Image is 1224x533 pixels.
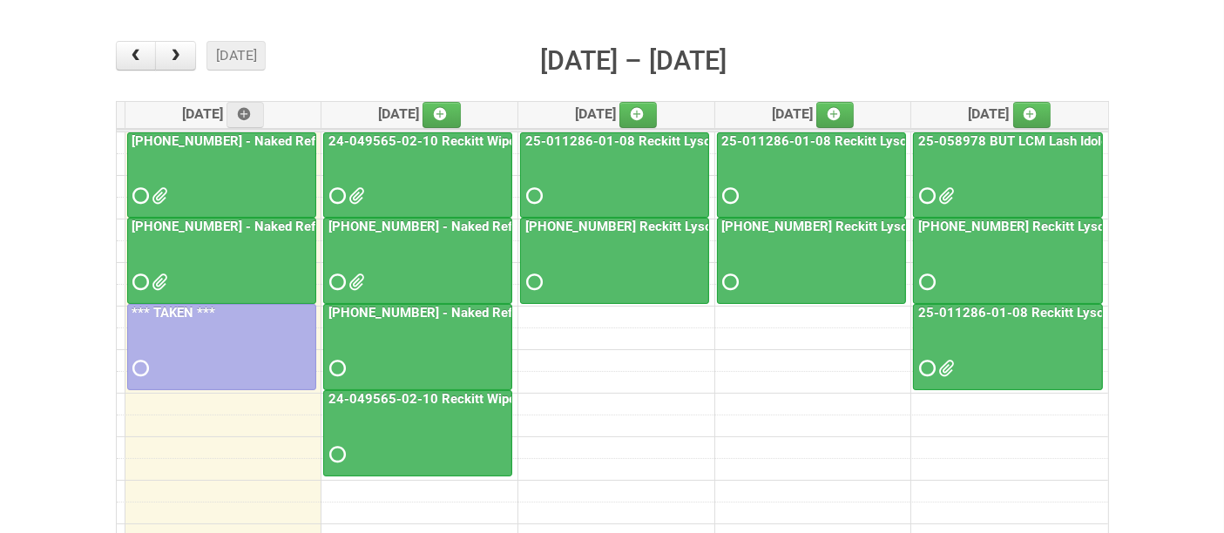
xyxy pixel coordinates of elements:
[329,190,342,202] span: Requested
[520,218,709,304] a: [PHONE_NUMBER] Reckitt Lysol Wipes Stage 4 - labeling day
[522,219,889,234] a: [PHONE_NUMBER] Reckitt Lysol Wipes Stage 4 - labeling day
[323,390,512,476] a: 24-049565-02-10 Reckitt Wipes HUT Stages 1-3 - slot for photos
[129,133,440,149] a: [PHONE_NUMBER] - Naked Reformulation Mailing 1
[723,276,735,288] span: Requested
[348,276,361,288] span: LION_Mailing2_25-055556-01_LABELS_06Oct25_FIXED.xlsx MOR_M2.xlsm LION_Mailing2_25-055556-01_LABEL...
[919,190,931,202] span: Requested
[133,190,145,202] span: Requested
[575,105,658,122] span: [DATE]
[522,133,951,149] a: 25-011286-01-08 Reckitt Lysol Laundry Scented - BLINDING (hold slot)
[423,102,461,128] a: Add an event
[1013,102,1052,128] a: Add an event
[915,305,1211,320] a: 25-011286-01-08 Reckitt Lysol Laundry Scented
[152,276,165,288] span: GROUP 1003.jpg GROUP 1003 (2).jpg GROUP 1003 (3).jpg GROUP 1003 (4).jpg GROUP 1003 (5).jpg GROUP ...
[520,132,709,219] a: 25-011286-01-08 Reckitt Lysol Laundry Scented - BLINDING (hold slot)
[938,362,950,374] span: 25-011286-01 - MDN (3).xlsx 25-011286-01 - MDN (2).xlsx 25-011286-01-08 - JNF.DOC 25-011286-01 - ...
[913,218,1103,304] a: [PHONE_NUMBER] Reckitt Lysol Wipes Stage 4 - labeling day
[152,190,165,202] span: Lion25-055556-01_LABELS_03Oct25.xlsx MOR - 25-055556-01.xlsm G147.png G258.png G369.png M147.png ...
[919,362,931,374] span: Requested
[127,132,316,219] a: [PHONE_NUMBER] - Naked Reformulation Mailing 1
[325,133,625,149] a: 24-049565-02-10 Reckitt Wipes HUT Stages 1-3
[348,190,361,202] span: 24-049565-02 Reckitt Wipes HUT Stages 1-3 - Lion addresses (sbm ybm) revised.xlsx 24-049565-02 Re...
[540,41,727,81] h2: [DATE] – [DATE]
[717,132,906,219] a: 25-011286-01-08 Reckitt Lysol Laundry Scented - BLINDING (hold slot)
[619,102,658,128] a: Add an event
[772,105,855,122] span: [DATE]
[329,449,342,461] span: Requested
[913,304,1103,390] a: 25-011286-01-08 Reckitt Lysol Laundry Scented
[969,105,1052,122] span: [DATE]
[323,132,512,219] a: 24-049565-02-10 Reckitt Wipes HUT Stages 1-3
[329,276,342,288] span: Requested
[816,102,855,128] a: Add an event
[719,133,1148,149] a: 25-011286-01-08 Reckitt Lysol Laundry Scented - BLINDING (hold slot)
[325,391,720,407] a: 24-049565-02-10 Reckitt Wipes HUT Stages 1-3 - slot for photos
[915,133,1182,149] a: 25-058978 BUT LCM Lash Idole US / Retest
[329,362,342,374] span: Requested
[323,218,512,304] a: [PHONE_NUMBER] - Naked Reformulation - Mailing 2
[919,276,931,288] span: Requested
[133,276,145,288] span: Requested
[206,41,266,71] button: [DATE]
[133,362,145,374] span: Requested
[127,218,316,304] a: [PHONE_NUMBER] - Naked Reformulation Mailing 1 PHOTOS
[325,305,690,320] a: [PHONE_NUMBER] - Naked Reformulation Mailing 2 PHOTOS
[227,102,265,128] a: Add an event
[723,190,735,202] span: Requested
[913,132,1103,219] a: 25-058978 BUT LCM Lash Idole US / Retest
[325,219,645,234] a: [PHONE_NUMBER] - Naked Reformulation - Mailing 2
[182,105,265,122] span: [DATE]
[526,276,538,288] span: Requested
[719,219,1086,234] a: [PHONE_NUMBER] Reckitt Lysol Wipes Stage 4 - labeling day
[378,105,461,122] span: [DATE]
[129,219,494,234] a: [PHONE_NUMBER] - Naked Reformulation Mailing 1 PHOTOS
[938,190,950,202] span: MDN (2) 25-058978-01-08.xlsx LPF 25-058978-01-08.xlsx CELL 1.pdf CELL 2.pdf CELL 3.pdf CELL 4.pdf...
[323,304,512,390] a: [PHONE_NUMBER] - Naked Reformulation Mailing 2 PHOTOS
[526,190,538,202] span: Requested
[717,218,906,304] a: [PHONE_NUMBER] Reckitt Lysol Wipes Stage 4 - labeling day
